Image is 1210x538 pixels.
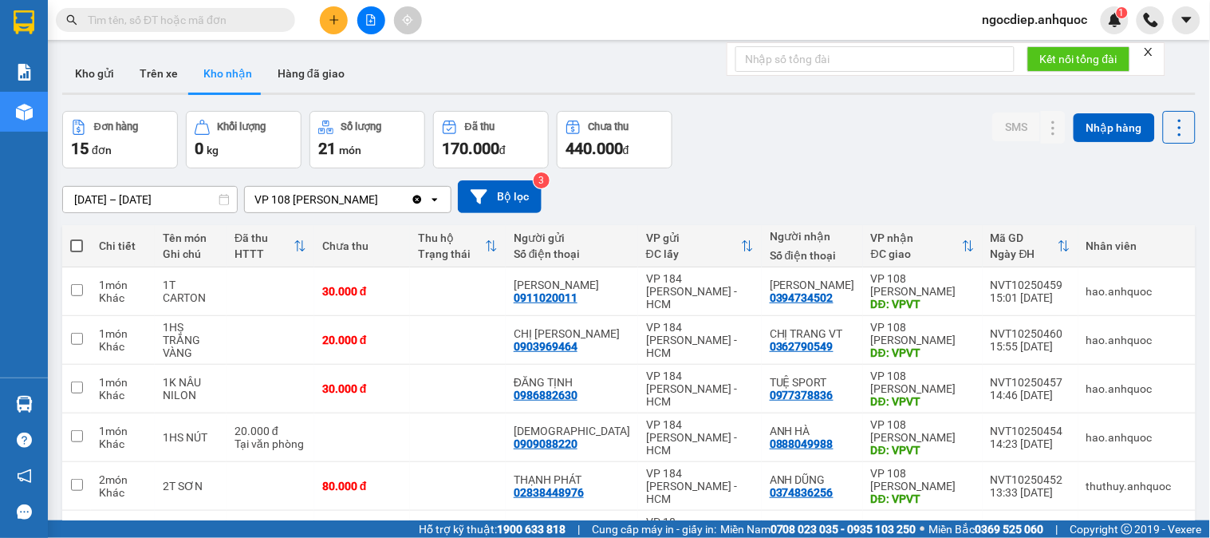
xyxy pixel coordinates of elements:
span: 15 [71,139,89,158]
div: 0374836256 [770,486,834,499]
div: 1K NÂU NILON [163,376,219,402]
span: đơn [92,144,112,156]
button: Nhập hàng [1074,113,1155,142]
div: 1 món [99,279,147,291]
div: 20.000 đ [322,334,402,346]
button: Kho nhận [191,54,265,93]
div: 02838448976 [514,486,584,499]
div: Đơn hàng [94,121,138,133]
img: phone-icon [1144,13,1158,27]
div: ANH HÀ [770,425,855,437]
button: Đơn hàng15đơn [62,111,178,168]
input: Select a date range. [63,187,237,212]
button: plus [320,6,348,34]
div: VP 108 [PERSON_NAME] [871,321,975,346]
span: | [577,520,580,538]
th: Toggle SortBy [227,225,314,267]
div: Số lượng [341,121,382,133]
div: Người nhận [770,230,855,243]
th: Toggle SortBy [410,225,506,267]
span: 440.000 [566,139,623,158]
div: DĐ: VPVT [871,493,975,505]
div: 1 món [99,376,147,389]
button: Đã thu170.000đ [433,111,549,168]
div: VP 108 [PERSON_NAME] [871,418,975,444]
div: Số điện thoại [514,247,630,260]
div: VP 108 [PERSON_NAME] [871,370,975,395]
div: Chưa thu [589,121,629,133]
div: NVT10250454 [991,425,1070,437]
div: VP 108 [PERSON_NAME] [871,272,975,298]
div: ĐĂNG TỊNH [514,376,630,389]
div: 1 món [99,327,147,340]
div: ANH DŨNG [770,473,855,486]
div: NVT10250452 [991,473,1070,486]
div: 15:01 [DATE] [991,291,1070,304]
span: 1 [1119,7,1125,18]
svg: open [428,193,441,206]
svg: Clear value [411,193,424,206]
span: Hỗ trợ kỹ thuật: [419,520,566,538]
img: logo-vxr [14,10,34,34]
div: VP 184 [PERSON_NAME] - HCM [646,370,754,408]
th: Toggle SortBy [638,225,762,267]
th: Toggle SortBy [863,225,983,267]
div: Số điện thoại [770,249,855,262]
div: HTTT [235,247,294,260]
button: Bộ lọc [458,180,542,213]
div: Chi tiết [99,239,147,252]
th: Toggle SortBy [983,225,1078,267]
div: hao.anhquoc [1086,431,1195,444]
sup: 1 [1117,7,1128,18]
div: CHỊ LINH [514,327,630,340]
button: Chưa thu440.000đ [557,111,672,168]
div: ĐC lấy [646,247,741,260]
button: Số lượng21món [309,111,425,168]
span: 0 [195,139,203,158]
span: search [66,14,77,26]
button: Khối lượng0kg [186,111,302,168]
span: Kết nối tổng đài [1040,50,1117,68]
input: Tìm tên, số ĐT hoặc mã đơn [88,11,276,29]
div: Nhân viên [1086,239,1195,252]
div: hao.anhquoc [1086,334,1195,346]
div: Người gửi [514,231,630,244]
div: Đã thu [235,231,294,244]
span: aim [402,14,413,26]
strong: 0708 023 035 - 0935 103 250 [771,523,916,536]
button: aim [394,6,422,34]
div: 2 món [99,473,147,486]
div: 1HS NÚT [163,431,219,444]
div: THẠNH PHÁT [514,473,630,486]
div: VP gửi [646,231,741,244]
div: Tại văn phòng [235,437,306,450]
span: close [1143,46,1154,57]
div: VP nhận [871,231,962,244]
div: VP 184 [PERSON_NAME] - HCM [646,272,754,311]
div: 30.000 đ [322,382,402,395]
div: 0977378836 [770,389,834,402]
span: Miền Nam [720,520,916,538]
span: kg [207,144,219,156]
div: NVT10250459 [991,279,1070,291]
button: Hàng đã giao [265,54,357,93]
div: Đã thu [465,121,495,133]
button: Trên xe [127,54,191,93]
div: Khác [99,486,147,499]
button: SMS [992,113,1040,141]
div: NVT10250460 [991,327,1070,340]
div: ANH MINH [770,279,855,291]
div: Chưa thu [322,239,402,252]
span: plus [329,14,340,26]
div: Khối lượng [218,121,266,133]
div: CHỊ TRANG VT [770,327,855,340]
span: caret-down [1180,13,1194,27]
div: 0362790549 [770,340,834,353]
strong: 0369 525 060 [975,523,1044,536]
input: Nhập số tổng đài [735,46,1015,72]
div: 0909088220 [514,437,577,450]
div: VP 184 [PERSON_NAME] - HCM [646,418,754,457]
span: món [339,144,361,156]
strong: 1900 633 818 [497,523,566,536]
div: A THÁI [514,425,630,437]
